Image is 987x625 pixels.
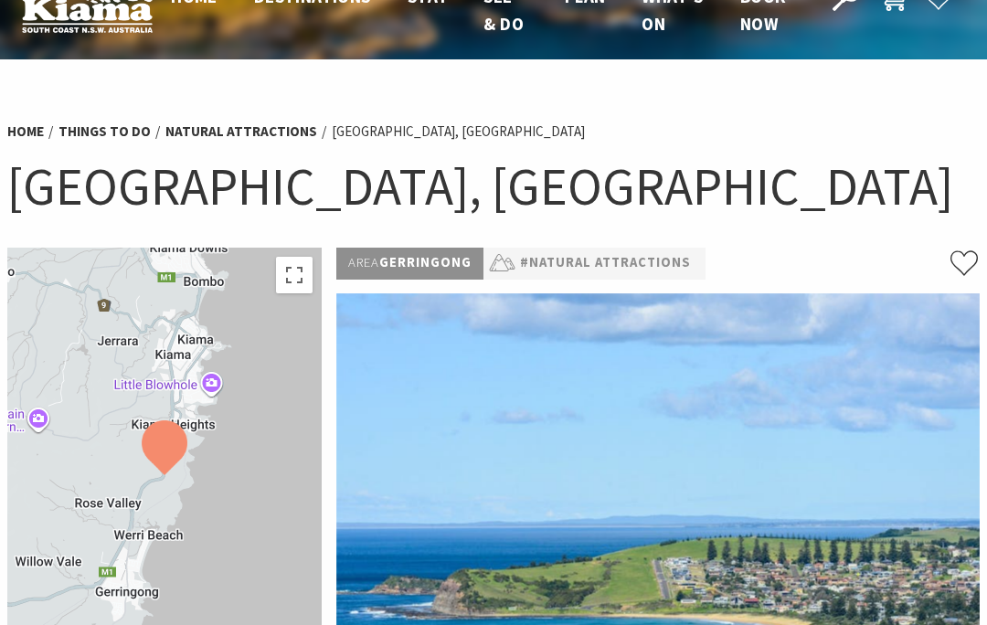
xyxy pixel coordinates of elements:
a: Natural Attractions [165,122,317,141]
button: Toggle fullscreen view [276,257,313,293]
span: Area [348,254,379,270]
p: Gerringong [336,248,483,279]
h1: [GEOGRAPHIC_DATA], [GEOGRAPHIC_DATA] [7,153,980,220]
a: Things To Do [58,122,151,141]
a: Home [7,122,44,141]
a: #Natural Attractions [520,252,691,274]
li: [GEOGRAPHIC_DATA], [GEOGRAPHIC_DATA] [332,121,585,143]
